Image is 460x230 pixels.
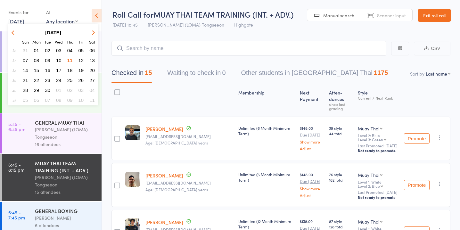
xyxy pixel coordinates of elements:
[89,78,95,83] span: 27
[145,69,152,76] div: 15
[145,134,233,139] small: georgebason97@gmail.com
[56,48,62,53] span: 03
[404,180,430,190] button: Promote
[358,137,383,142] div: Level 3: Green
[67,87,73,93] span: 02
[329,224,352,229] span: 128 total
[45,58,50,63] span: 09
[300,140,324,144] a: Show more
[329,218,352,224] span: 87 style
[12,58,16,63] em: 37
[2,73,102,113] a: 5:45 -6:45 pmSTRENGTH & CONDITIONING[PERSON_NAME]11 attendees
[32,66,42,75] button: 15
[78,58,84,63] span: 12
[87,86,97,94] button: 04
[329,102,352,111] div: since last grading
[78,87,84,93] span: 03
[89,48,95,53] span: 06
[300,146,324,151] a: Adjust
[238,218,295,229] div: Unlimited (12 Month Minimum Term)
[32,56,42,65] button: 08
[167,66,226,83] button: Waiting to check in0
[329,177,352,183] span: 182 total
[43,56,53,65] button: 09
[56,87,62,93] span: 01
[87,46,97,55] button: 06
[21,66,30,75] button: 14
[56,58,62,63] span: 10
[236,86,297,114] div: Membership
[300,172,324,197] div: $148.00
[56,68,62,73] span: 17
[65,96,75,104] button: 09
[358,172,379,178] div: Muay Thai
[22,39,29,45] small: Sunday
[404,133,430,144] button: Promote
[410,70,424,77] label: Sort by
[153,9,293,20] span: MUAY THAI TEAM TRAINING (INT. + ADV.)
[45,30,61,35] strong: [DATE]
[35,160,96,174] div: MUAY THAI TEAM TRAINING (INT. + ADV.)
[89,68,95,73] span: 20
[65,76,75,85] button: 25
[78,68,84,73] span: 19
[111,66,152,83] button: Checked in15
[67,58,73,63] span: 11
[35,119,96,126] div: GENERAL MUAY THAI
[76,76,86,85] button: 26
[358,180,399,188] div: Level 1: White
[76,56,86,65] button: 12
[54,86,64,94] button: 01
[238,125,295,136] div: Unlimited (6 Month Minimum Term)
[111,41,386,56] input: Search by name
[21,76,30,85] button: 21
[112,9,153,20] span: Roll Call for
[34,58,39,63] span: 08
[43,76,53,85] button: 23
[54,96,64,104] button: 08
[46,7,78,18] div: At
[67,78,73,83] span: 25
[54,66,64,75] button: 17
[21,56,30,65] button: 07
[45,97,50,103] span: 07
[2,25,102,72] a: 4:45 -5:45 pmMUAY THAI FUNDAMENTALS[PERSON_NAME] (LOMA) Tongseeon12 attendees
[300,179,324,184] small: Due [DATE]
[8,121,25,132] time: 5:45 - 6:45 pm
[8,18,24,25] a: [DATE]
[34,78,39,83] span: 22
[32,76,42,85] button: 22
[358,184,380,188] div: Level 2: Blue
[112,21,138,28] span: [DATE] 18:45
[145,126,183,132] a: [PERSON_NAME]
[12,88,16,93] em: 40
[145,219,183,226] a: [PERSON_NAME]
[35,207,96,214] div: GENERAL BOXING
[358,195,399,200] div: Not ready to promote
[65,86,75,94] button: 02
[8,210,25,220] time: 6:45 - 7:45 pm
[12,48,16,53] em: 36
[45,68,50,73] span: 16
[21,46,30,55] button: 31
[2,154,102,201] a: 6:45 -8:15 pmMUAY THAI TEAM TRAINING (INT. + ADV.)[PERSON_NAME] (LOMA) Tongseeon15 attendees
[35,141,96,148] div: 16 attendees
[54,76,64,85] button: 24
[145,140,208,145] span: Age: [DEMOGRAPHIC_DATA] years
[32,39,41,45] small: Monday
[78,78,84,83] span: 26
[32,46,42,55] button: 01
[358,96,399,100] div: Current / Next Rank
[89,39,95,45] small: Saturday
[45,48,50,53] span: 02
[145,187,208,192] span: Age: [DEMOGRAPHIC_DATA] years
[89,58,95,63] span: 13
[377,12,406,19] span: Scanner input
[56,78,62,83] span: 24
[35,222,96,229] div: 6 attendees
[67,97,73,103] span: 09
[35,214,96,222] div: [PERSON_NAME]
[355,86,401,114] div: Style
[87,96,97,104] button: 11
[34,48,39,53] span: 01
